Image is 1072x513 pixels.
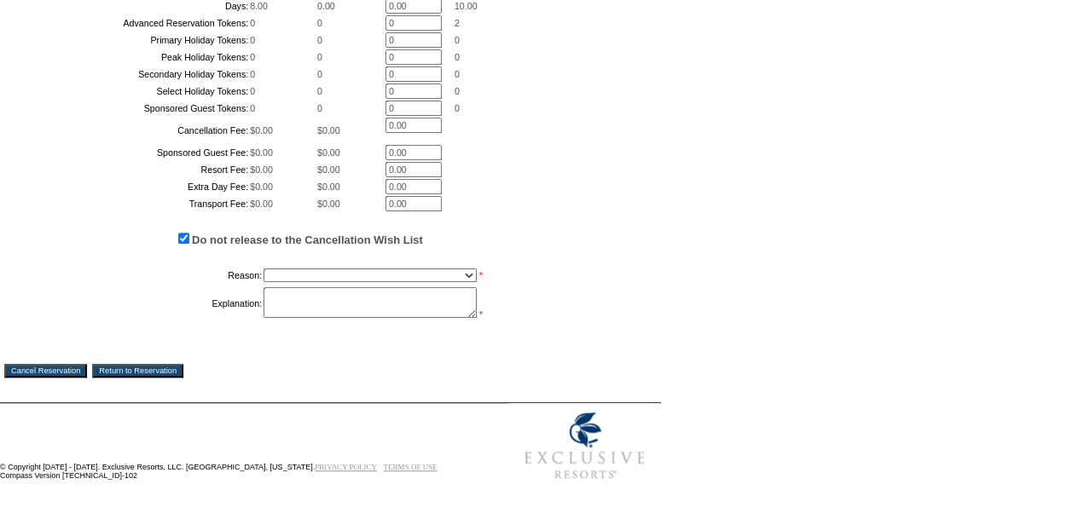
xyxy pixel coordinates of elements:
span: 2 [455,18,460,28]
span: 0 [455,52,460,62]
span: 0 [455,69,460,79]
input: Return to Reservation [92,364,183,378]
span: 0 [317,103,322,113]
td: Reason: [49,265,262,285]
td: Sponsored Guest Fee: [49,145,248,160]
td: Explanation: [49,287,262,320]
a: TERMS OF USE [384,463,437,471]
span: $0.00 [317,125,340,135]
td: Extra Day Fee: [49,179,248,194]
td: Sponsored Guest Tokens: [49,101,248,116]
span: $0.00 [250,182,273,192]
td: Secondary Holiday Tokens: [49,66,248,82]
span: $0.00 [317,199,340,209]
span: 0 [250,18,255,28]
span: 0 [250,35,255,45]
span: 10.00 [455,1,478,11]
input: Cancel Reservation [4,364,87,378]
span: 0 [317,52,322,62]
a: PRIVACY POLICY [315,463,377,471]
td: Primary Holiday Tokens: [49,32,248,48]
span: $0.00 [250,199,273,209]
span: $0.00 [317,164,340,175]
span: 0 [250,69,255,79]
span: 0.00 [317,1,335,11]
span: 0 [250,52,255,62]
span: 0 [317,35,322,45]
span: $0.00 [250,147,273,158]
span: $0.00 [317,147,340,158]
label: Do not release to the Cancellation Wish List [192,233,423,246]
span: $0.00 [250,164,273,175]
td: Peak Holiday Tokens: [49,49,248,65]
td: Select Holiday Tokens: [49,84,248,99]
span: 0 [317,69,322,79]
span: 0 [455,86,460,96]
span: 0 [455,103,460,113]
td: Resort Fee: [49,162,248,177]
span: 0 [317,86,322,96]
span: 0 [317,18,322,28]
span: $0.00 [317,182,340,192]
span: 8.00 [250,1,268,11]
span: 0 [250,86,255,96]
span: 0 [455,35,460,45]
span: $0.00 [250,125,273,135]
span: 0 [250,103,255,113]
td: Cancellation Fee: [49,118,248,143]
td: Transport Fee: [49,196,248,211]
img: Exclusive Resorts [508,403,661,488]
td: Advanced Reservation Tokens: [49,15,248,31]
